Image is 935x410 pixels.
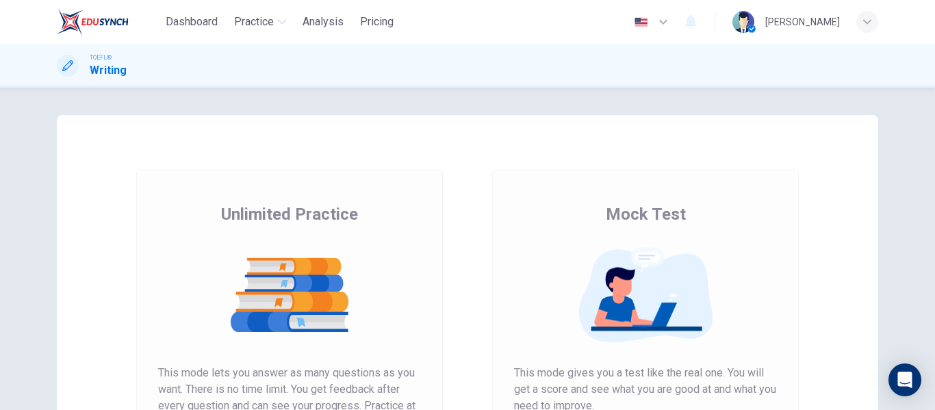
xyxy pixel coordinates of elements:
[732,11,754,33] img: Profile picture
[229,10,292,34] button: Practice
[632,17,650,27] img: en
[888,363,921,396] div: Open Intercom Messenger
[765,14,840,30] div: [PERSON_NAME]
[90,53,112,62] span: TOEFL®
[606,203,686,225] span: Mock Test
[160,10,223,34] button: Dashboard
[303,14,344,30] span: Analysis
[57,8,160,36] a: EduSynch logo
[57,8,129,36] img: EduSynch logo
[355,10,399,34] button: Pricing
[221,203,358,225] span: Unlimited Practice
[90,62,127,79] h1: Writing
[166,14,218,30] span: Dashboard
[234,14,274,30] span: Practice
[360,14,394,30] span: Pricing
[297,10,349,34] button: Analysis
